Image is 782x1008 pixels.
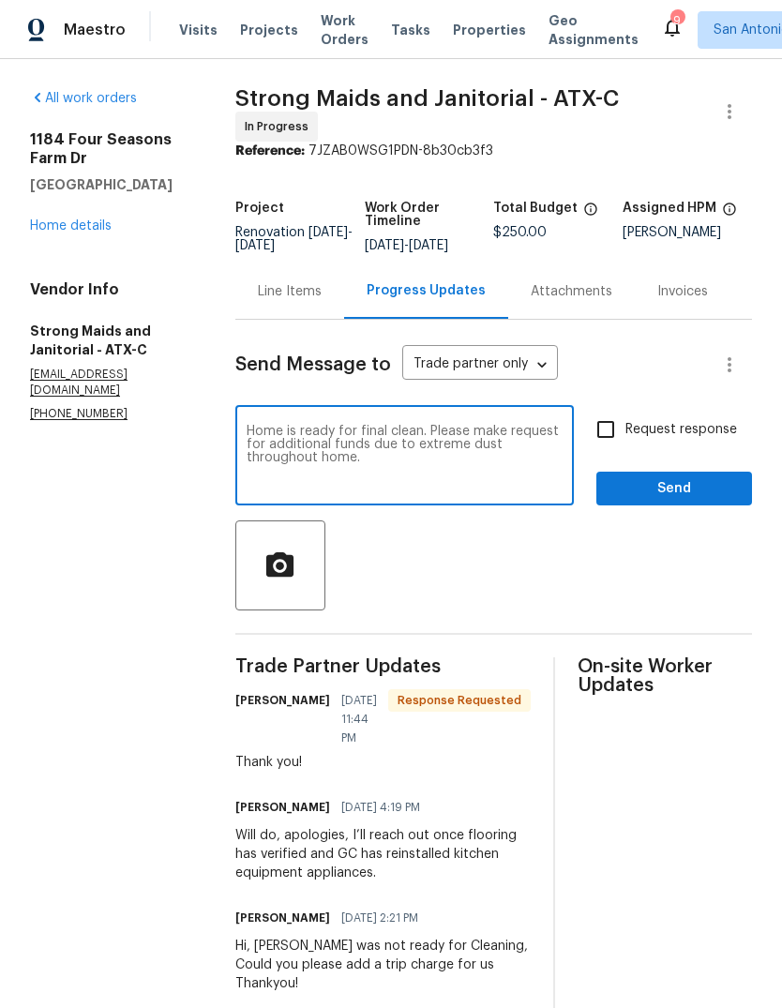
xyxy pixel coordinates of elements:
span: Response Requested [390,691,529,710]
div: [PERSON_NAME] [623,226,752,239]
h5: Strong Maids and Janitorial - ATX-C [30,322,190,359]
div: Progress Updates [367,281,486,300]
div: Will do, apologies, I’ll reach out once flooring has verified and GC has reinstalled kitchen equi... [235,826,531,882]
div: Trade partner only [402,350,558,381]
a: All work orders [30,92,137,105]
a: Home details [30,219,112,233]
h6: [PERSON_NAME] [235,691,330,710]
h5: [GEOGRAPHIC_DATA] [30,175,190,194]
span: [DATE] 2:21 PM [341,909,418,927]
h2: 1184 Four Seasons Farm Dr [30,130,190,168]
span: Renovation [235,226,353,252]
span: On-site Worker Updates [578,657,752,695]
span: [DATE] [308,226,348,239]
h4: Vendor Info [30,280,190,299]
h5: Work Order Timeline [365,202,494,228]
span: [DATE] 11:44 PM [341,691,377,747]
div: Attachments [531,282,612,301]
chrome_annotation: [PHONE_NUMBER] [30,408,128,420]
h6: [PERSON_NAME] [235,909,330,927]
span: Strong Maids and Janitorial - ATX-C [235,87,619,110]
h6: [PERSON_NAME] [235,798,330,817]
div: Thank you! [235,753,531,772]
div: 9 [670,11,684,30]
span: [DATE] [365,239,404,252]
h5: Assigned HPM [623,202,716,215]
span: Request response [625,420,737,440]
span: The total cost of line items that have been proposed by Opendoor. This sum includes line items th... [583,202,598,226]
button: Send [596,472,752,506]
span: Work Orders [321,11,368,49]
span: Tasks [391,23,430,37]
span: Geo Assignments [549,11,639,49]
b: Reference: [235,144,305,158]
span: Maestro [64,21,126,39]
span: Projects [240,21,298,39]
textarea: Home is ready for final clean. Please make request for additional funds due to extreme dust throu... [247,425,563,490]
h5: Total Budget [493,202,578,215]
span: Send [611,477,737,501]
div: Line Items [258,282,322,301]
span: - [235,226,353,252]
span: [DATE] 4:19 PM [341,798,420,817]
span: In Progress [245,117,316,136]
span: Properties [453,21,526,39]
chrome_annotation: [EMAIL_ADDRESS][DOMAIN_NAME] [30,369,128,397]
div: Hi, [PERSON_NAME] was not ready for Cleaning, Could you please add a trip charge for us Thankyou! [235,937,531,993]
div: Invoices [657,282,708,301]
h5: Project [235,202,284,215]
span: Visits [179,21,218,39]
div: 7JZAB0WSG1PDN-8b30cb3f3 [235,142,752,160]
span: $250.00 [493,226,547,239]
span: Send Message to [235,355,391,374]
span: - [365,239,448,252]
span: Trade Partner Updates [235,657,531,676]
span: [DATE] [409,239,448,252]
span: [DATE] [235,239,275,252]
span: The hpm assigned to this work order. [722,202,737,226]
